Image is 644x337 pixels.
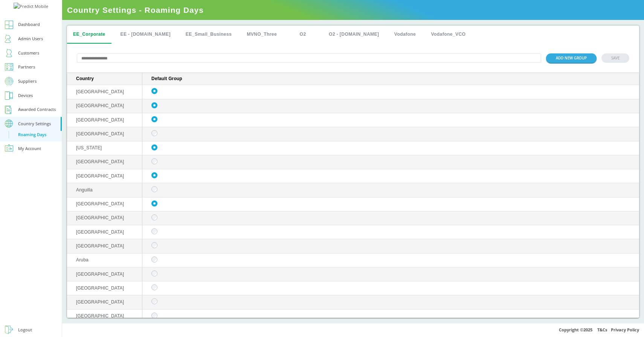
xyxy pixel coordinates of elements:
[611,327,639,332] a: Privacy Policy
[597,327,607,332] a: T&Cs
[67,26,111,44] button: EE_Corporate
[286,26,320,44] button: O2
[18,21,40,29] div: Dashboard
[241,26,283,44] button: MVNO_Three
[62,323,644,337] div: Copyright © 2025
[18,106,56,114] div: Awarded Contracts
[76,285,124,291] span: [GEOGRAPHIC_DATA]
[76,313,124,319] span: [GEOGRAPHIC_DATA]
[76,299,124,305] span: [GEOGRAPHIC_DATA]
[18,92,33,100] div: Devices
[18,63,35,71] div: Partners
[76,187,93,193] span: Anguilla
[76,173,124,179] span: [GEOGRAPHIC_DATA]
[76,159,124,164] span: [GEOGRAPHIC_DATA]
[76,215,124,220] span: [GEOGRAPHIC_DATA]
[76,117,124,123] span: [GEOGRAPHIC_DATA]
[76,272,124,277] span: [GEOGRAPHIC_DATA]
[76,89,124,94] span: [GEOGRAPHIC_DATA]
[18,35,43,43] div: Admin Users
[18,49,39,57] div: Customers
[388,26,422,44] button: Vodafone
[18,326,32,334] div: Logout
[18,145,41,153] div: My Account
[18,120,51,128] div: Country Settings
[76,145,102,150] span: [US_STATE]
[180,26,238,44] button: EE_Small_Business
[76,131,124,137] span: [GEOGRAPHIC_DATA]
[76,103,124,108] span: [GEOGRAPHIC_DATA]
[18,77,37,85] div: Suppliers
[67,73,142,85] th: Country
[14,3,48,11] img: Predict Mobile
[142,73,639,85] th: Default Group
[18,132,46,137] div: Roaming Days
[323,26,385,44] button: O2 - [DOMAIN_NAME]
[425,26,472,44] button: Vodafone_VCO
[76,229,124,235] span: [GEOGRAPHIC_DATA]
[114,26,176,44] button: EE - [DOMAIN_NAME]
[546,53,597,63] button: ADD NEW GROUP
[76,243,124,249] span: [GEOGRAPHIC_DATA]
[76,257,89,263] span: Aruba
[76,201,124,206] span: [GEOGRAPHIC_DATA]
